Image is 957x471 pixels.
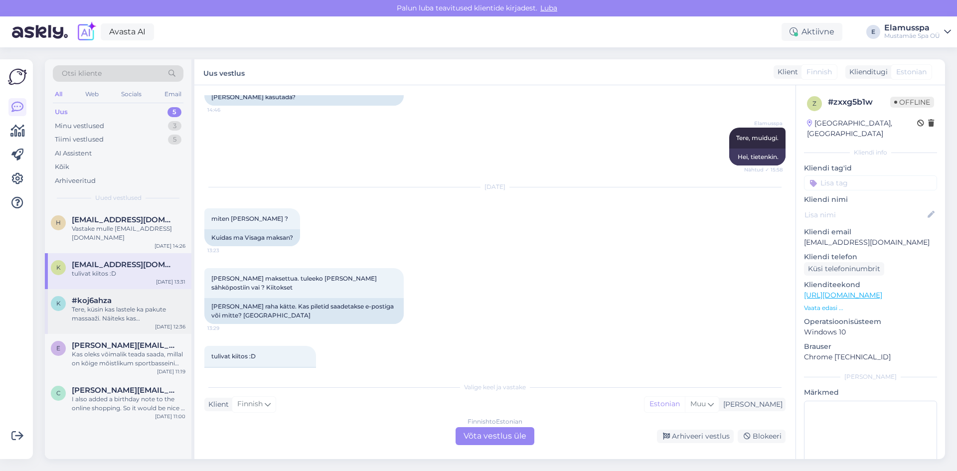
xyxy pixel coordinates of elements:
[807,118,917,139] div: [GEOGRAPHIC_DATA], [GEOGRAPHIC_DATA]
[95,193,142,202] span: Uued vestlused
[804,372,937,381] div: [PERSON_NAME]
[55,135,104,145] div: Tiimi vestlused
[884,24,940,32] div: Elamusspa
[804,163,937,173] p: Kliendi tag'id
[56,300,61,307] span: k
[207,247,245,254] span: 13:23
[866,25,880,39] div: E
[744,166,783,173] span: Nähtud ✓ 15:58
[162,88,183,101] div: Email
[168,135,181,145] div: 5
[468,417,522,426] div: Finnish to Estonian
[76,21,97,42] img: explore-ai
[736,134,779,142] span: Tere, muidugi.
[72,224,185,242] div: Vastake mulle [EMAIL_ADDRESS][DOMAIN_NAME]
[72,296,112,305] span: #koj6ahza
[72,305,185,323] div: Tere, küsin kas lastele ka pakute massaaži. Näiteks kas šokolaadimassaaži võib ka 8a lapsele bron...
[774,67,798,77] div: Klient
[119,88,144,101] div: Socials
[804,175,937,190] input: Lisa tag
[884,24,951,40] a: ElamusspaMustamäe Spa OÜ
[56,219,61,226] span: h
[55,107,68,117] div: Uus
[101,23,154,40] a: Avasta AI
[690,399,706,408] span: Muu
[828,96,890,108] div: # zxxg5b1w
[896,67,927,77] span: Estonian
[657,430,734,443] div: Arhiveeri vestlus
[537,3,560,12] span: Luba
[56,389,61,397] span: c
[456,427,534,445] div: Võta vestlus üle
[203,65,245,79] label: Uus vestlus
[55,176,96,186] div: Arhiveeritud
[729,149,786,165] div: Hei, tietenkin.
[890,97,934,108] span: Offline
[738,430,786,443] div: Blokeeri
[204,229,300,246] div: Kuidas ma Visaga maksan?
[83,88,101,101] div: Web
[804,352,937,362] p: Chrome [TECHNICAL_ID]
[72,341,175,350] span: erik.eriklaus@gmail.com
[55,149,92,158] div: AI Assistent
[72,260,175,269] span: korideko1@gmail.com
[204,367,316,384] div: jõudis [PERSON_NAME], aitäh :D
[207,106,245,114] span: 14:46
[782,23,842,41] div: Aktiivne
[204,383,786,392] div: Valige keel ja vastake
[72,215,175,224] span: heliseliise@mail.ee
[804,237,937,248] p: [EMAIL_ADDRESS][DOMAIN_NAME]
[804,387,937,398] p: Märkmed
[804,280,937,290] p: Klienditeekond
[55,162,69,172] div: Kõik
[8,67,27,86] img: Askly Logo
[644,397,685,412] div: Estonian
[804,194,937,205] p: Kliendi nimi
[806,67,832,77] span: Finnish
[812,100,816,107] span: z
[157,368,185,375] div: [DATE] 11:19
[884,32,940,40] div: Mustamäe Spa OÜ
[804,209,926,220] input: Lisa nimi
[211,215,288,222] span: miten [PERSON_NAME] ?
[56,264,61,271] span: k
[804,227,937,237] p: Kliendi email
[745,120,783,127] span: Elamusspa
[207,324,245,332] span: 13:29
[72,269,185,278] div: tulivat kiitos :D
[155,413,185,420] div: [DATE] 11:00
[804,262,884,276] div: Küsi telefoninumbrit
[62,68,102,79] span: Otsi kliente
[156,278,185,286] div: [DATE] 13:31
[804,341,937,352] p: Brauser
[804,148,937,157] div: Kliendi info
[53,88,64,101] div: All
[804,252,937,262] p: Kliendi telefon
[237,399,263,410] span: Finnish
[155,323,185,330] div: [DATE] 12:36
[845,67,888,77] div: Klienditugi
[55,121,104,131] div: Minu vestlused
[167,107,181,117] div: 5
[719,399,783,410] div: [PERSON_NAME]
[804,304,937,313] p: Vaata edasi ...
[204,399,229,410] div: Klient
[168,121,181,131] div: 3
[72,350,185,368] div: Kas oleks võimalik teada saada, millal on kõige mõistlikum sportbasseini ujuma tulla? [PERSON_NAM...
[211,275,378,291] span: [PERSON_NAME] maksettua. tuleeko [PERSON_NAME] sähköpostiin vai ? Kiitokset
[804,291,882,300] a: [URL][DOMAIN_NAME]
[72,395,185,413] div: I also added a birthday note to the online shopping. So it would be nice if you can send this sho...
[155,242,185,250] div: [DATE] 14:26
[804,316,937,327] p: Operatsioonisüsteem
[204,182,786,191] div: [DATE]
[56,344,60,352] span: e
[72,386,175,395] span: c.nasuhoglu@gmail.com
[211,352,256,360] span: tulivat kiitos :D
[204,298,404,324] div: [PERSON_NAME] raha kätte. Kas piletid saadetakse e-postiga või mitte? [GEOGRAPHIC_DATA]
[804,327,937,337] p: Windows 10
